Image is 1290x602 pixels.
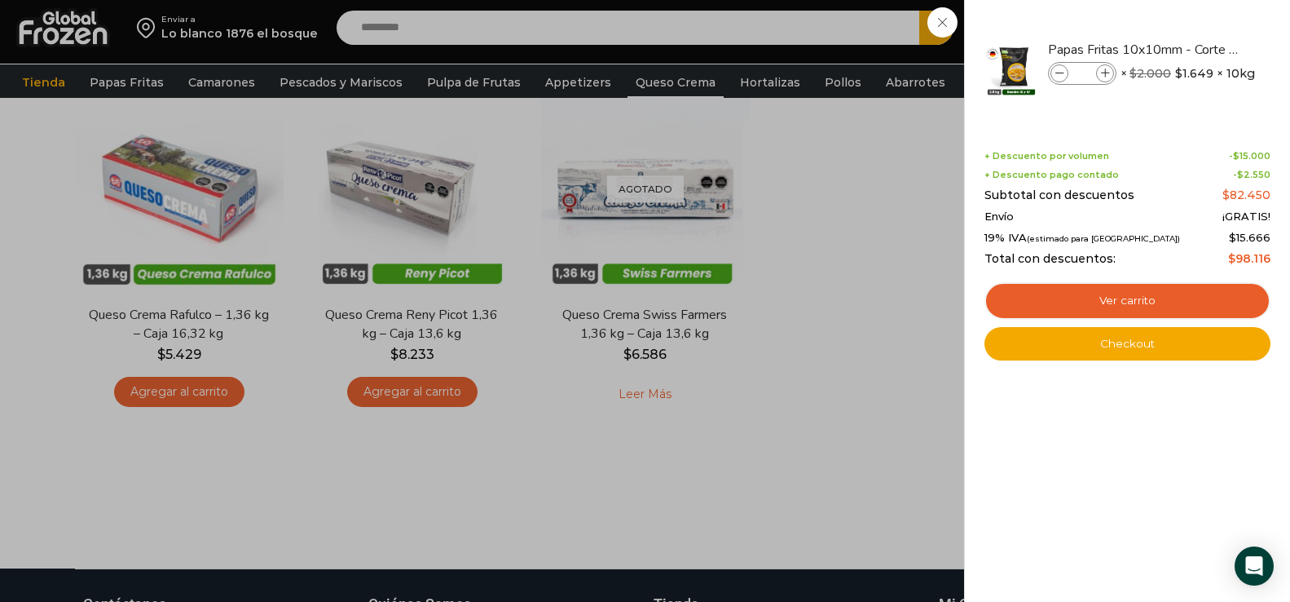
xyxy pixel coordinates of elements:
bdi: 15.000 [1233,150,1270,162]
span: 19% IVA [984,232,1180,245]
a: Checkout [984,327,1270,361]
span: Total con descuentos: [984,252,1116,266]
span: × × 10kg [1120,62,1255,85]
bdi: 2.000 [1129,66,1171,81]
bdi: 1.649 [1175,65,1213,82]
span: - [1233,170,1270,180]
input: Product quantity [1070,64,1094,82]
span: $ [1237,169,1244,180]
span: $ [1228,251,1235,266]
bdi: 82.450 [1222,188,1270,202]
span: $ [1233,150,1239,162]
span: Subtotal con descuentos [984,188,1134,202]
span: $ [1129,66,1137,81]
span: ¡GRATIS! [1222,210,1270,224]
bdi: 98.116 [1228,251,1270,266]
a: Papas Fritas 10x10mm - Corte Bastón - Caja 10 kg [1048,41,1242,59]
span: 15.666 [1229,231,1270,244]
div: Open Intercom Messenger [1235,547,1274,586]
span: + Descuento por volumen [984,151,1109,162]
bdi: 2.550 [1237,169,1270,180]
span: + Descuento pago contado [984,170,1119,180]
a: Ver carrito [984,282,1270,320]
span: $ [1222,188,1230,202]
small: (estimado para [GEOGRAPHIC_DATA]) [1027,234,1180,243]
span: $ [1229,231,1236,244]
span: - [1229,151,1270,162]
span: $ [1175,65,1182,82]
span: Envío [984,210,1014,224]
